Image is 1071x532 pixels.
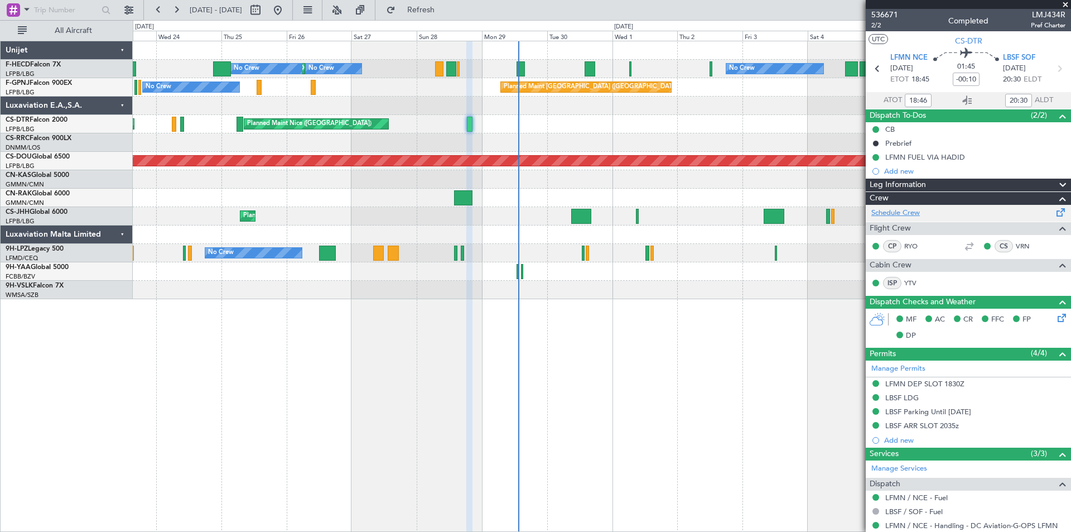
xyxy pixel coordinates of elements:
[729,60,755,77] div: No Crew
[885,124,895,134] div: CB
[146,79,171,95] div: No Crew
[870,259,911,272] span: Cabin Crew
[6,217,35,226] a: LFPB/LBG
[6,125,35,133] a: LFPB/LBG
[417,31,482,41] div: Sun 28
[221,31,287,41] div: Thu 25
[890,63,913,74] span: [DATE]
[911,74,929,85] span: 18:45
[906,330,916,342] span: DP
[6,291,38,299] a: WMSA/SZB
[135,22,154,32] div: [DATE]
[6,172,69,179] a: CN-KASGlobal 5000
[885,493,948,502] a: LFMN / NCE - Fuel
[234,60,259,77] div: No Crew
[963,314,973,325] span: CR
[884,435,1065,445] div: Add new
[995,240,1013,252] div: CS
[871,9,898,21] span: 536671
[29,27,118,35] span: All Aircraft
[885,507,943,516] a: LBSF / SOF - Fuel
[6,80,30,87] span: F-GPNJ
[398,6,445,14] span: Refresh
[482,31,547,41] div: Mon 29
[935,314,945,325] span: AC
[869,34,888,44] button: UTC
[6,61,30,68] span: F-HECD
[6,117,67,123] a: CS-DTRFalcon 2000
[1003,63,1026,74] span: [DATE]
[871,208,920,219] a: Schedule Crew
[34,2,98,18] input: Trip Number
[504,79,679,95] div: Planned Maint [GEOGRAPHIC_DATA] ([GEOGRAPHIC_DATA])
[6,272,35,281] a: FCBB/BZV
[6,117,30,123] span: CS-DTR
[1031,109,1047,121] span: (2/2)
[871,363,925,375] a: Manage Permits
[1024,74,1041,85] span: ELDT
[885,407,971,416] div: LBSF Parking Until [DATE]
[287,31,352,41] div: Fri 26
[6,143,40,152] a: DNMM/LOS
[547,31,612,41] div: Tue 30
[6,80,72,87] a: F-GPNJFalcon 900EX
[890,74,909,85] span: ETOT
[890,52,928,64] span: LFMN NCE
[885,521,1058,530] a: LFMN / NCE - Handling - DC Aviation-G-OPS LFMN
[906,314,916,325] span: MF
[808,31,873,41] div: Sat 4
[677,31,742,41] div: Thu 2
[1031,9,1065,21] span: LMJ434R
[6,246,64,252] a: 9H-LPZLegacy 500
[883,240,901,252] div: CP
[6,61,61,68] a: F-HECDFalcon 7X
[905,94,932,107] input: --:--
[885,393,919,402] div: LBSF LDG
[614,22,633,32] div: [DATE]
[6,135,71,142] a: CS-RRCFalcon 900LX
[6,282,33,289] span: 9H-VSLK
[190,5,242,15] span: [DATE] - [DATE]
[6,154,70,160] a: CS-DOUGlobal 6500
[1031,347,1047,359] span: (4/4)
[991,314,1004,325] span: FFC
[12,22,121,40] button: All Aircraft
[870,348,896,361] span: Permits
[6,209,30,215] span: CS-JHH
[6,254,38,262] a: LFMD/CEQ
[870,222,911,235] span: Flight Crew
[870,179,926,191] span: Leg Information
[885,421,959,430] div: LBSF ARR SLOT 2035z
[6,282,64,289] a: 9H-VSLKFalcon 7X
[1022,314,1031,325] span: FP
[904,241,929,251] a: RYO
[243,208,419,224] div: Planned Maint [GEOGRAPHIC_DATA] ([GEOGRAPHIC_DATA])
[6,180,44,189] a: GMMN/CMN
[208,245,234,261] div: No Crew
[884,166,1065,176] div: Add new
[6,246,28,252] span: 9H-LPZ
[6,88,35,97] a: LFPB/LBG
[742,31,808,41] div: Fri 3
[156,31,221,41] div: Wed 24
[1005,94,1032,107] input: --:--
[955,35,982,47] span: CS-DTR
[6,199,44,207] a: GMMN/CMN
[883,277,901,289] div: ISP
[870,296,976,309] span: Dispatch Checks and Weather
[1003,74,1021,85] span: 20:30
[871,21,898,30] span: 2/2
[381,1,448,19] button: Refresh
[6,264,69,271] a: 9H-YAAGlobal 5000
[6,162,35,170] a: LFPB/LBG
[6,209,67,215] a: CS-JHHGlobal 6000
[6,70,35,78] a: LFPB/LBG
[870,109,926,122] span: Dispatch To-Dos
[870,192,889,205] span: Crew
[885,379,964,389] div: LFMN DEP SLOT 1830Z
[1016,241,1041,251] a: VRN
[884,95,902,106] span: ATOT
[6,135,30,142] span: CS-RRC
[612,31,678,41] div: Wed 1
[870,478,900,491] span: Dispatch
